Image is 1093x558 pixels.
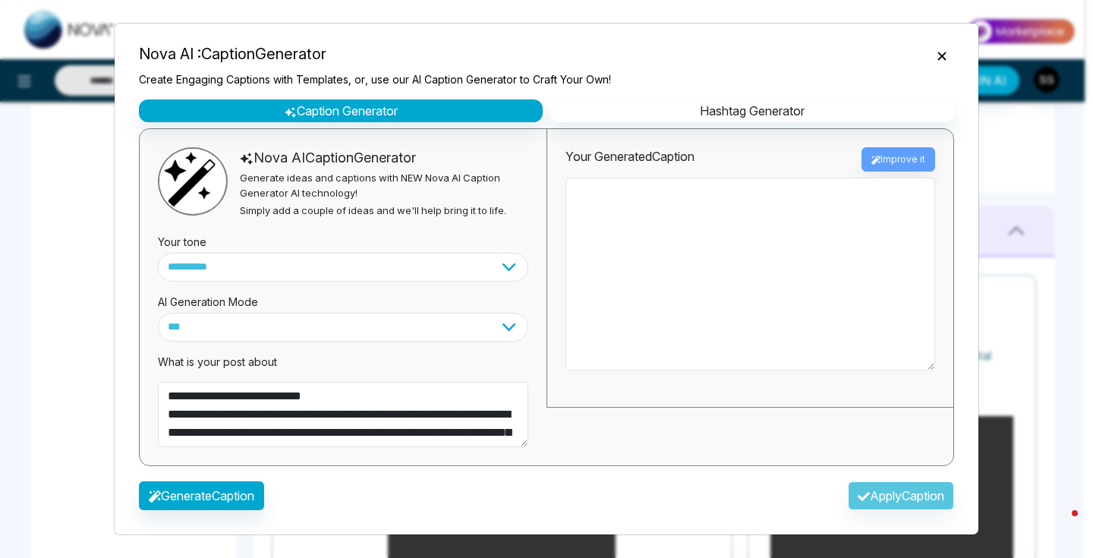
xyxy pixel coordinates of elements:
button: Close [930,45,954,65]
div: Nova AI Caption Generator [240,147,528,168]
p: What is your post about [158,354,528,370]
button: GenerateCaption [139,481,264,510]
p: Simply add a couple of ideas and we'll help bring it to life. [240,203,528,219]
button: Hashtag Generator [550,99,954,122]
div: Your Generated Caption [565,147,695,172]
div: Your tone [158,222,528,253]
p: Create Engaging Captions with Templates, or, use our AI Caption Generator to Craft Your Own! [139,71,611,87]
p: Generate ideas and captions with NEW Nova AI Caption Generator AI technology! [240,171,528,200]
button: Caption Generator [139,99,543,122]
iframe: Intercom live chat [1041,506,1078,543]
h5: Nova AI : Caption Generator [139,43,611,65]
img: magic-wand [159,149,220,210]
div: AI Generation Mode [158,282,528,313]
